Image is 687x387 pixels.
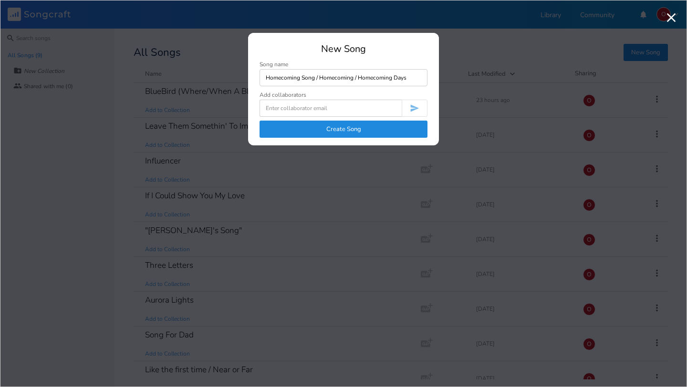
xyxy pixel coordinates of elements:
[260,69,427,86] input: Enter song name
[260,61,427,67] div: Song name
[260,121,427,138] button: Create Song
[402,100,427,117] button: Invite
[260,44,427,54] div: New Song
[260,92,306,98] div: Add collaborators
[260,100,402,117] input: Enter collaborator email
